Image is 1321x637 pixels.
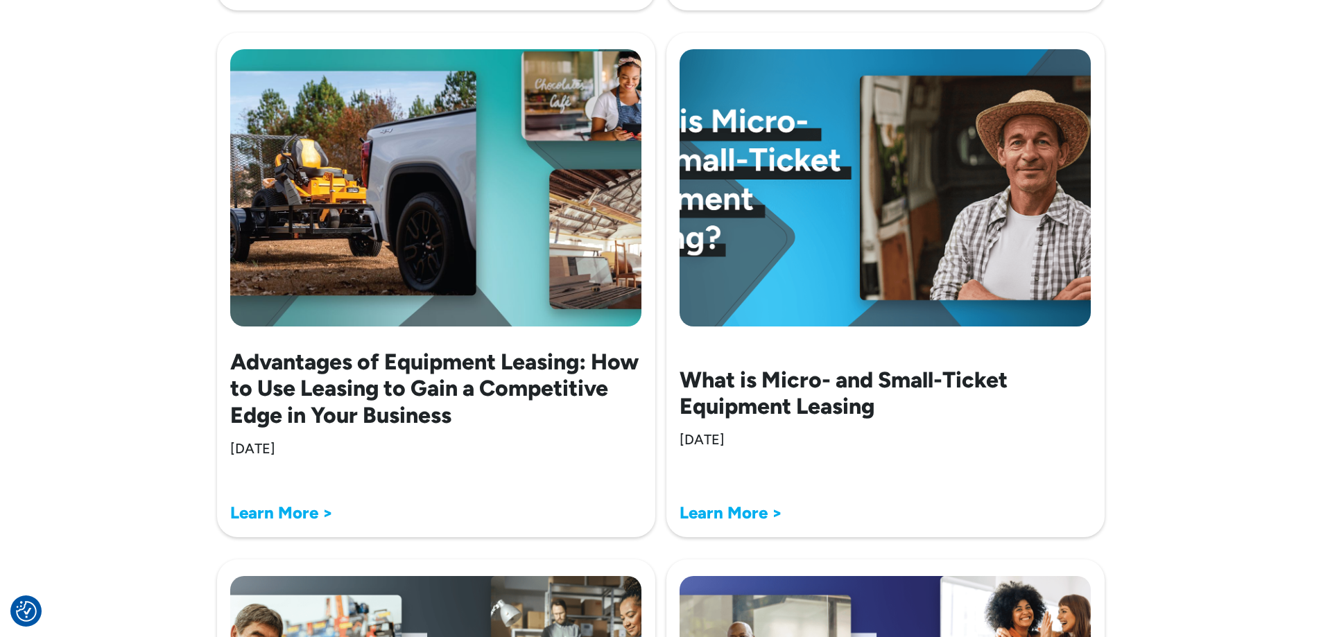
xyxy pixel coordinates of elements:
[680,367,1091,420] h2: What is Micro- and Small-Ticket Equipment Leasing
[680,430,725,448] div: [DATE]
[230,503,333,523] a: Learn More >
[230,439,275,457] div: [DATE]
[16,601,37,622] img: Revisit consent button
[680,503,782,523] a: Learn More >
[16,601,37,622] button: Consent Preferences
[230,349,642,428] h2: Advantages of Equipment Leasing: How to Use Leasing to Gain a Competitive Edge in Your Business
